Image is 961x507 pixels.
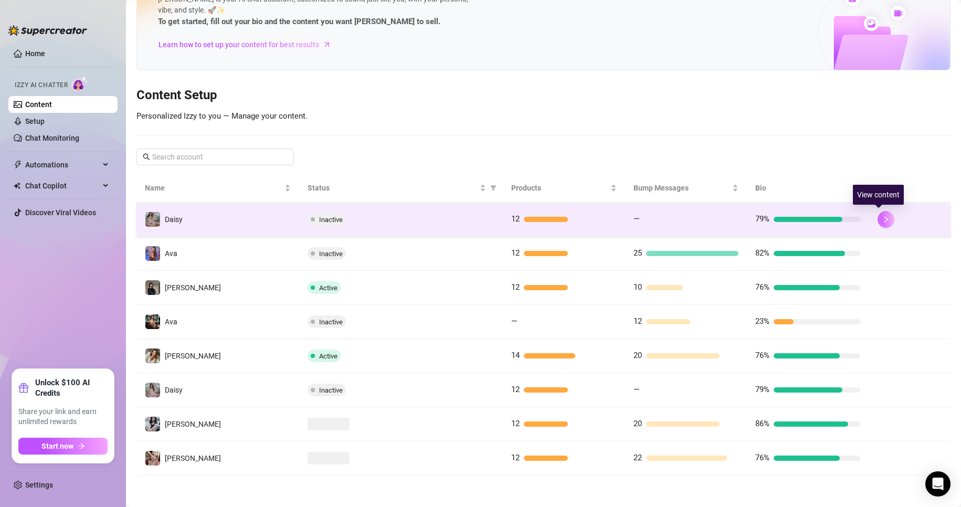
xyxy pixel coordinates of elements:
span: Active [319,284,337,292]
span: Chat Copilot [25,177,100,194]
span: 12 [511,385,520,394]
span: 76% [755,351,769,360]
img: Anna [145,451,160,466]
span: 12 [511,248,520,258]
span: Learn how to set up your content for best results [159,39,319,50]
span: — [511,316,518,326]
span: gift [18,383,29,393]
span: Products [511,182,608,194]
span: 22 [633,453,642,462]
img: Sadie [145,417,160,431]
span: Active [319,352,337,360]
span: Bump Messages [633,182,731,194]
img: Chat Copilot [14,182,20,189]
span: 14 [511,351,520,360]
span: right [882,216,890,223]
a: Setup [25,117,45,125]
span: 86% [755,419,769,428]
span: Izzy AI Chatter [15,80,68,90]
span: 25 [633,248,642,258]
span: Inactive [319,216,343,224]
a: Home [25,49,45,58]
span: [PERSON_NAME] [165,454,221,462]
span: Daisy [165,386,183,394]
span: Status [308,182,478,194]
span: [PERSON_NAME] [165,283,221,292]
span: 76% [755,453,769,462]
button: Start nowarrow-right [18,438,108,455]
img: Ava [145,314,160,329]
span: arrow-right [78,442,85,450]
span: Bio [755,182,852,194]
span: Inactive [319,250,343,258]
span: [PERSON_NAME] [165,352,221,360]
span: — [633,214,640,224]
span: filter [488,180,499,196]
span: 12 [511,214,520,224]
th: Bump Messages [625,174,747,203]
span: Ava [165,249,177,258]
span: [PERSON_NAME] [165,420,221,428]
span: 12 [511,453,520,462]
img: AI Chatter [72,76,88,91]
img: logo-BBDzfeDw.svg [8,25,87,36]
button: right [878,211,894,228]
span: 76% [755,282,769,292]
span: 20 [633,351,642,360]
span: 82% [755,248,769,258]
span: filter [490,185,497,191]
span: Personalized Izzy to you — Manage your content. [136,111,308,121]
th: Bio [747,174,869,203]
div: View content [853,185,904,205]
span: 12 [511,282,520,292]
input: Search account [152,151,279,163]
span: Name [145,182,282,194]
span: — [633,385,640,394]
span: Share your link and earn unlimited rewards [18,407,108,427]
h3: Content Setup [136,87,951,104]
a: Content [25,100,52,109]
a: Chat Monitoring [25,134,79,142]
span: Daisy [165,215,183,224]
a: Settings [25,481,53,489]
span: Ava [165,318,177,326]
span: 10 [633,282,642,292]
div: Open Intercom Messenger [925,471,951,497]
span: thunderbolt [14,161,22,169]
span: 79% [755,214,769,224]
span: Start now [41,442,73,450]
th: Name [136,174,299,203]
span: Inactive [319,318,343,326]
span: Automations [25,156,100,173]
img: Ava [145,246,160,261]
span: arrow-right [322,39,332,50]
span: 12 [633,316,642,326]
span: 12 [511,419,520,428]
strong: Unlock $100 AI Credits [35,377,108,398]
img: Daisy [145,212,160,227]
a: Learn how to set up your content for best results [158,36,339,53]
img: Paige [145,348,160,363]
span: 23% [755,316,769,326]
img: Anna [145,280,160,295]
img: Daisy [145,383,160,397]
span: search [143,153,150,161]
strong: To get started, fill out your bio and the content you want [PERSON_NAME] to sell. [158,17,440,26]
span: 79% [755,385,769,394]
span: Inactive [319,386,343,394]
th: Status [299,174,503,203]
span: 20 [633,419,642,428]
th: Products [503,174,625,203]
a: Discover Viral Videos [25,208,96,217]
